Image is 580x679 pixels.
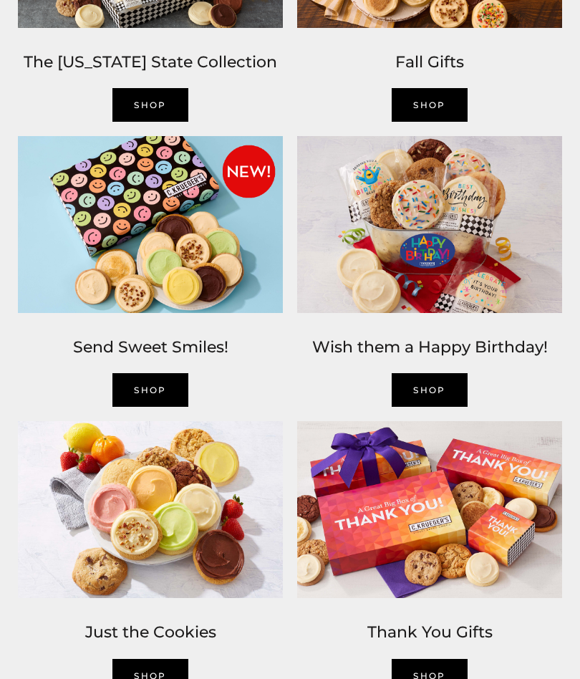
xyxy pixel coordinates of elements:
h2: Fall Gifts [297,49,562,75]
a: SHOP [392,88,468,122]
h2: The [US_STATE] State Collection [18,49,283,75]
h2: Just the Cookies [18,620,283,645]
h2: Wish them a Happy Birthday! [297,334,562,360]
a: SHOP [392,373,468,407]
img: C.Krueger’s image [11,129,290,320]
img: C.Krueger’s image [11,414,290,605]
img: C.Krueger’s image [290,129,569,320]
h2: Send Sweet Smiles! [18,334,283,360]
a: SHOP [112,373,188,407]
h2: Thank You Gifts [297,620,562,645]
img: C.Krueger’s image [290,414,569,605]
a: SHOP [112,88,188,122]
